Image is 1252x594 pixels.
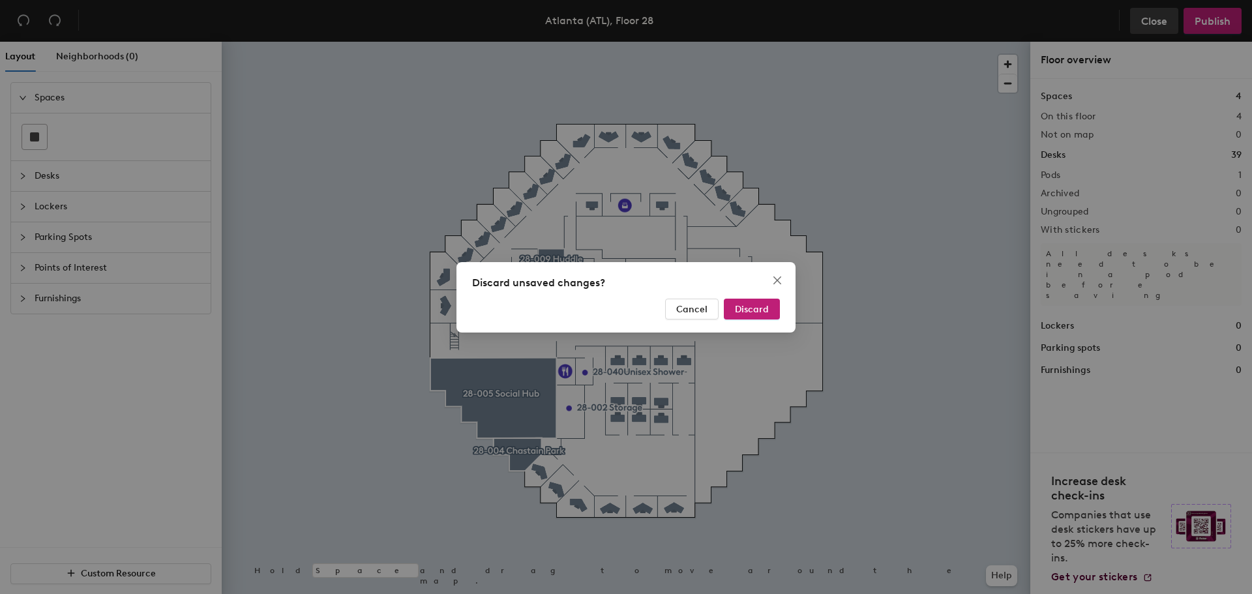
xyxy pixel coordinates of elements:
[676,303,708,314] span: Cancel
[767,270,788,291] button: Close
[767,275,788,286] span: Close
[665,299,719,319] button: Cancel
[735,303,769,314] span: Discard
[724,299,780,319] button: Discard
[772,275,782,286] span: close
[472,275,780,291] div: Discard unsaved changes?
